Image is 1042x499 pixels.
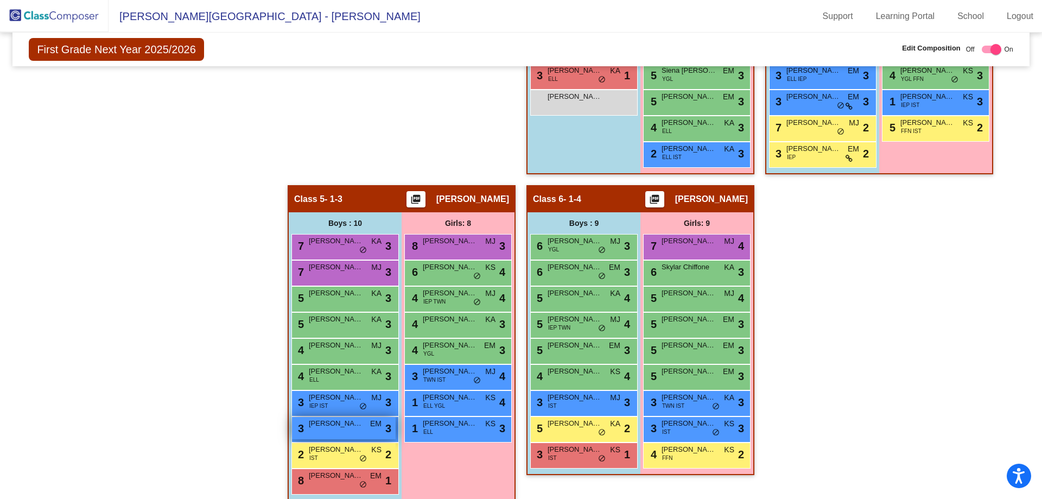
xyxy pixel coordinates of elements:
[863,67,869,84] span: 3
[624,342,630,358] span: 3
[370,470,382,482] span: EM
[724,288,734,299] span: MJ
[662,75,673,83] span: YGL
[423,350,434,358] span: YGL
[359,246,367,255] span: do_not_disturb_alt
[648,122,657,134] span: 4
[499,238,505,254] span: 3
[662,236,716,247] span: [PERSON_NAME]
[610,418,620,429] span: KA
[409,370,418,382] span: 3
[662,340,716,351] span: [PERSON_NAME]
[385,472,391,489] span: 1
[849,117,859,129] span: MJ
[949,8,993,25] a: School
[534,344,543,356] span: 5
[977,93,983,110] span: 3
[867,8,944,25] a: Learning Portal
[738,67,744,84] span: 3
[738,368,744,384] span: 3
[624,264,630,280] span: 3
[295,344,304,356] span: 4
[534,396,543,408] span: 3
[29,38,204,61] span: First Grade Next Year 2025/2026
[598,246,606,255] span: do_not_disturb_alt
[485,366,495,377] span: MJ
[309,418,363,429] span: [PERSON_NAME]
[534,370,543,382] span: 4
[548,91,602,102] span: [PERSON_NAME] [PERSON_NAME] [PERSON_NAME]
[548,324,570,332] span: IEP TWN
[485,392,495,403] span: KS
[309,454,318,462] span: IST
[473,272,481,281] span: do_not_disturb_alt
[738,146,744,162] span: 3
[295,292,304,304] span: 5
[648,396,657,408] span: 3
[423,418,477,429] span: [PERSON_NAME]
[609,340,620,351] span: EM
[409,194,422,209] mat-icon: picture_as_pdf
[712,428,720,437] span: do_not_disturb_alt
[837,102,844,110] span: do_not_disturb_alt
[662,314,716,325] span: [PERSON_NAME]
[610,314,620,325] span: MJ
[902,43,961,54] span: Edit Composition
[385,264,391,280] span: 3
[848,65,859,77] span: EM
[662,444,716,455] span: [PERSON_NAME]
[309,262,363,273] span: [PERSON_NAME]
[371,444,382,456] span: KS
[423,402,445,410] span: ELL YGL
[295,370,304,382] span: 4
[548,392,602,403] span: [PERSON_NAME]
[295,422,304,434] span: 3
[724,262,734,273] span: KA
[738,238,744,254] span: 4
[723,65,734,77] span: EM
[371,340,382,351] span: MJ
[624,67,630,84] span: 1
[385,316,391,332] span: 3
[977,67,983,84] span: 3
[309,314,363,325] span: [PERSON_NAME] Stretch
[610,236,620,247] span: MJ
[385,446,391,463] span: 2
[423,428,433,436] span: ELL
[402,212,514,234] div: Girls: 8
[385,238,391,254] span: 3
[648,96,657,108] span: 5
[598,454,606,463] span: do_not_disturb_alt
[624,446,630,463] span: 1
[662,143,716,154] span: [PERSON_NAME]
[787,153,796,161] span: IEP
[848,91,859,103] span: EM
[109,8,421,25] span: [PERSON_NAME][GEOGRAPHIC_DATA] - [PERSON_NAME]
[371,392,382,403] span: MJ
[548,444,602,455] span: [PERSON_NAME]
[499,420,505,437] span: 3
[563,194,581,205] span: - 1-4
[598,428,606,437] span: do_not_disturb_alt
[528,212,640,234] div: Boys : 9
[499,264,505,280] span: 4
[662,288,716,299] span: [PERSON_NAME]
[863,93,869,110] span: 3
[648,370,657,382] span: 5
[534,70,543,81] span: 3
[309,444,363,455] span: [PERSON_NAME]
[723,366,734,377] span: EM
[723,314,734,325] span: EM
[624,316,630,332] span: 4
[385,290,391,306] span: 3
[548,65,602,76] span: [PERSON_NAME]
[598,272,606,281] span: do_not_disturb_alt
[409,318,418,330] span: 4
[370,418,382,429] span: EM
[534,292,543,304] span: 5
[648,292,657,304] span: 5
[485,288,495,299] span: MJ
[295,449,304,460] span: 2
[499,368,505,384] span: 4
[662,392,716,403] span: [PERSON_NAME]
